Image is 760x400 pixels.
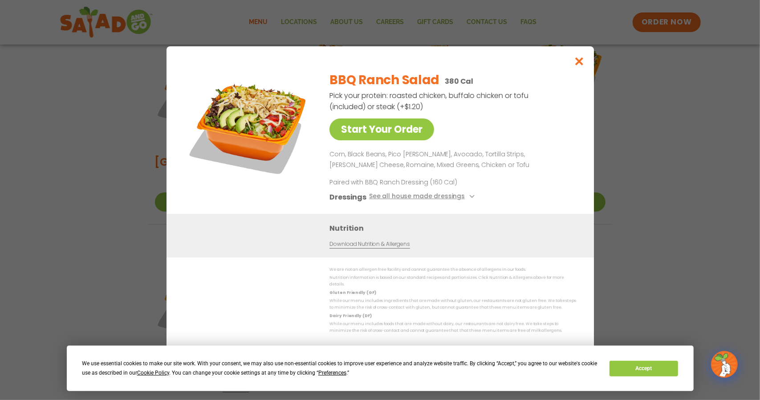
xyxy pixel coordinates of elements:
[187,64,311,189] img: Featured product photo for BBQ Ranch Salad
[318,370,346,376] span: Preferences
[329,321,576,335] p: While our menu includes foods that are made without dairy, our restaurants are not dairy free. We...
[329,274,576,288] p: Nutrition information is based on our standard recipes and portion sizes. Click Nutrition & Aller...
[67,346,694,391] div: Cookie Consent Prompt
[329,266,576,273] p: We are not an allergen free facility and cannot guarantee the absence of allergens in our foods.
[329,240,410,249] a: Download Nutrition & Allergens
[369,192,477,203] button: See all house made dressings
[329,118,434,140] a: Start Your Order
[329,192,366,203] h3: Dressings
[712,352,737,377] img: wpChatIcon
[445,76,473,87] p: 380 Cal
[329,149,573,171] p: Corn, Black Beans, Pico [PERSON_NAME], Avocado, Tortilla Strips, [PERSON_NAME] Cheese, Romaine, M...
[329,71,439,90] h2: BBQ Ranch Salad
[329,223,581,234] h3: Nutrition
[329,298,576,311] p: While our menu includes ingredients that are made without gluten, our restaurants are not gluten ...
[329,90,530,112] p: Pick your protein: roasted chicken, buffalo chicken or tofu (included) or steak (+$1.20)
[137,370,169,376] span: Cookie Policy
[610,361,678,376] button: Accept
[329,290,376,295] strong: Gluten Friendly (GF)
[329,178,494,187] p: Paired with BBQ Ranch Dressing (160 Cal)
[329,313,371,318] strong: Dairy Friendly (DF)
[82,359,599,378] div: We use essential cookies to make our site work. With your consent, we may also use non-essential ...
[565,46,593,76] button: Close modal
